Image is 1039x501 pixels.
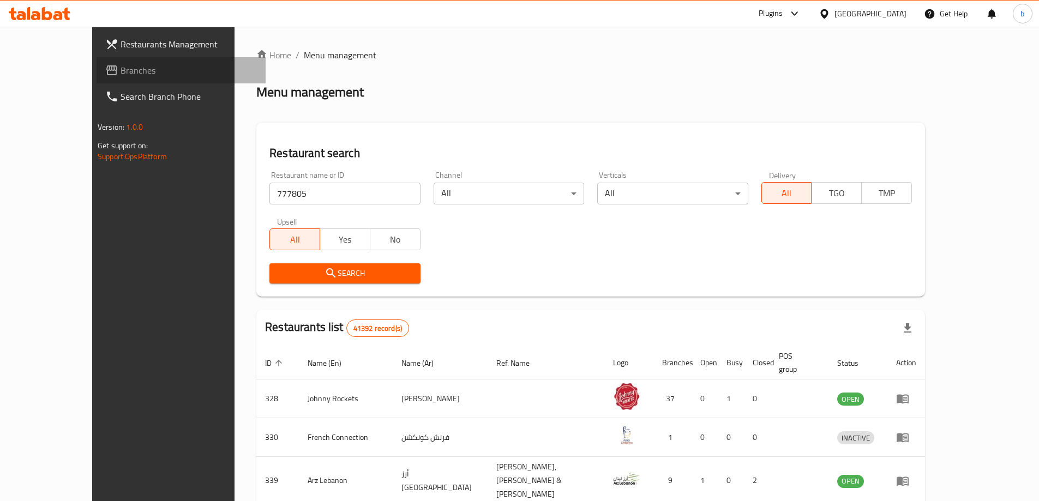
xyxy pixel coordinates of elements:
[692,418,718,457] td: 0
[256,418,299,457] td: 330
[837,475,864,488] div: OPEN
[653,418,692,457] td: 1
[97,31,266,57] a: Restaurants Management
[496,357,544,370] span: Ref. Name
[896,474,916,487] div: Menu
[744,346,770,379] th: Closed
[887,346,925,379] th: Action
[269,263,420,283] button: Search
[393,379,488,418] td: [PERSON_NAME]
[816,185,857,201] span: TGO
[692,346,718,379] th: Open
[325,232,366,248] span: Yes
[894,315,921,341] div: Export file
[256,83,364,101] h2: Menu management
[97,57,266,83] a: Branches
[347,323,409,334] span: 41392 record(s)
[269,228,320,250] button: All
[265,319,409,337] h2: Restaurants list
[837,475,864,487] span: OPEN
[308,357,356,370] span: Name (En)
[98,138,148,153] span: Get support on:
[761,182,812,204] button: All
[718,346,744,379] th: Busy
[277,218,297,225] label: Upsell
[769,171,796,179] label: Delivery
[256,49,291,62] a: Home
[401,357,448,370] span: Name (Ar)
[811,182,862,204] button: TGO
[613,383,640,410] img: Johnny Rockets
[370,228,421,250] button: No
[613,465,640,492] img: Arz Lebanon
[299,418,393,457] td: French Connection
[269,145,912,161] h2: Restaurant search
[304,49,376,62] span: Menu management
[779,349,815,376] span: POS group
[121,38,257,51] span: Restaurants Management
[653,379,692,418] td: 37
[613,421,640,449] img: French Connection
[265,357,286,370] span: ID
[896,392,916,405] div: Menu
[121,90,257,103] span: Search Branch Phone
[653,346,692,379] th: Branches
[98,120,124,134] span: Version:
[320,228,370,250] button: Yes
[256,49,925,62] nav: breadcrumb
[692,379,718,418] td: 0
[274,232,316,248] span: All
[861,182,912,204] button: TMP
[269,183,420,204] input: Search for restaurant name or ID..
[278,267,411,280] span: Search
[837,393,864,406] span: OPEN
[375,232,416,248] span: No
[718,418,744,457] td: 0
[434,183,584,204] div: All
[837,357,873,370] span: Status
[126,120,143,134] span: 1.0.0
[121,64,257,77] span: Branches
[834,8,906,20] div: [GEOGRAPHIC_DATA]
[766,185,808,201] span: All
[393,418,488,457] td: فرنش كونكشن
[604,346,653,379] th: Logo
[97,83,266,110] a: Search Branch Phone
[98,149,167,164] a: Support.OpsPlatform
[837,432,874,444] span: INACTIVE
[837,431,874,444] div: INACTIVE
[744,379,770,418] td: 0
[296,49,299,62] li: /
[744,418,770,457] td: 0
[1020,8,1024,20] span: b
[896,431,916,444] div: Menu
[759,7,783,20] div: Plugins
[718,379,744,418] td: 1
[256,379,299,418] td: 328
[866,185,908,201] span: TMP
[597,183,748,204] div: All
[299,379,393,418] td: Johnny Rockets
